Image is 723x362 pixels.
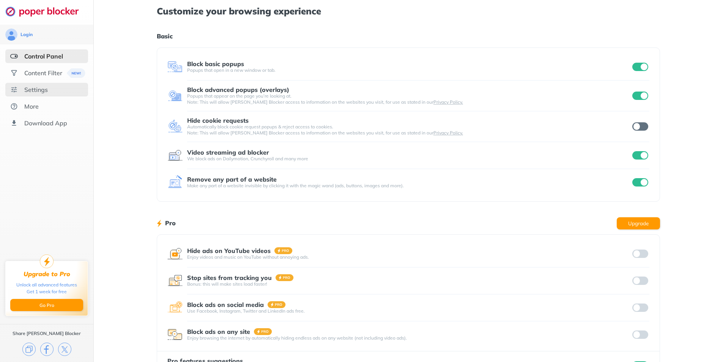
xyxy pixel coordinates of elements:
img: social.svg [10,69,18,77]
img: upgrade-to-pro.svg [40,255,54,268]
div: Automatically block cookie request popups & reject access to cookies. Note: This will allow [PERS... [187,124,631,136]
div: Content Filter [24,69,62,77]
img: download-app.svg [10,119,18,127]
div: Block basic popups [187,60,244,67]
div: Control Panel [24,52,63,60]
h1: Customize your browsing experience [157,6,660,16]
div: We block ads on Dailymotion, Crunchyroll and many more [187,156,631,162]
div: Popups that open in a new window or tab. [187,67,631,73]
img: pro-badge.svg [268,301,286,308]
div: Remove any part of a website [187,176,277,183]
div: Stop sites from tracking you [187,274,272,281]
div: Share [PERSON_NAME] Blocker [13,330,81,337]
button: Upgrade [617,217,660,229]
img: settings.svg [10,86,18,93]
img: feature icon [167,273,183,288]
div: Unlock all advanced features [16,281,77,288]
img: pro-badge.svg [254,328,272,335]
img: feature icon [167,148,183,163]
div: Block ads on any site [187,328,250,335]
div: Login [20,32,33,38]
div: Popups that appear on the page you’re looking at. Note: This will allow [PERSON_NAME] Blocker acc... [187,93,631,105]
h1: Basic [157,31,660,41]
img: feature icon [167,88,183,103]
button: Go Pro [10,299,83,311]
img: x.svg [58,343,71,356]
img: feature icon [167,246,183,261]
img: avatar.svg [5,28,17,41]
div: Upgrade to Pro [24,270,70,278]
img: feature icon [167,327,183,342]
img: menuBanner.svg [66,68,85,78]
div: Hide ads on YouTube videos [187,247,271,254]
img: lighting bolt [157,219,162,228]
img: features-selected.svg [10,52,18,60]
div: Download App [24,119,67,127]
img: copy.svg [22,343,36,356]
div: Use Facebook, Instagram, Twitter and LinkedIn ads free. [187,308,631,314]
div: Hide cookie requests [187,117,249,124]
img: pro-badge.svg [274,247,293,254]
div: Enjoy browsing the internet by automatically hiding endless ads on any website (not including vid... [187,335,631,341]
img: pro-badge.svg [276,274,294,281]
div: Enjoy videos and music on YouTube without annoying ads. [187,254,631,260]
img: feature icon [167,119,183,134]
div: Get 1 week for free [27,288,67,295]
div: Block advanced popups (overlays) [187,86,289,93]
img: feature icon [167,300,183,315]
img: about.svg [10,103,18,110]
img: feature icon [167,175,183,190]
div: Bonus: this will make sites load faster! [187,281,631,287]
div: Video streaming ad blocker [187,149,269,156]
div: Make any part of a website invisible by clicking it with the magic wand (ads, buttons, images and... [187,183,631,189]
div: Settings [24,86,48,93]
a: Privacy Policy. [433,99,463,105]
a: Privacy Policy. [433,130,463,136]
div: Block ads on social media [187,301,264,308]
img: facebook.svg [40,343,54,356]
h1: Pro [165,218,176,228]
img: logo-webpage.svg [5,6,87,17]
img: feature icon [167,59,183,74]
div: More [24,103,39,110]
